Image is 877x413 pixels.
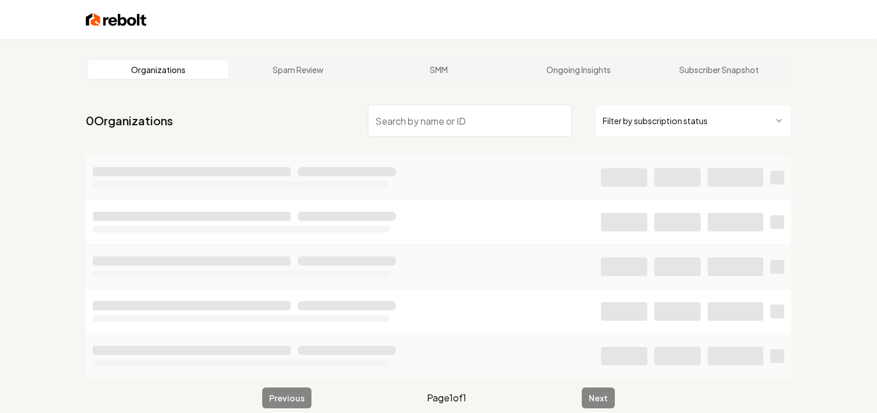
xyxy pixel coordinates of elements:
[229,60,369,79] a: Spam Review
[368,104,572,137] input: Search by name or ID
[427,391,466,405] span: Page 1 of 1
[86,12,147,28] img: Rebolt Logo
[368,60,509,79] a: SMM
[509,60,649,79] a: Ongoing Insights
[88,60,229,79] a: Organizations
[86,113,173,129] a: 0Organizations
[648,60,789,79] a: Subscriber Snapshot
